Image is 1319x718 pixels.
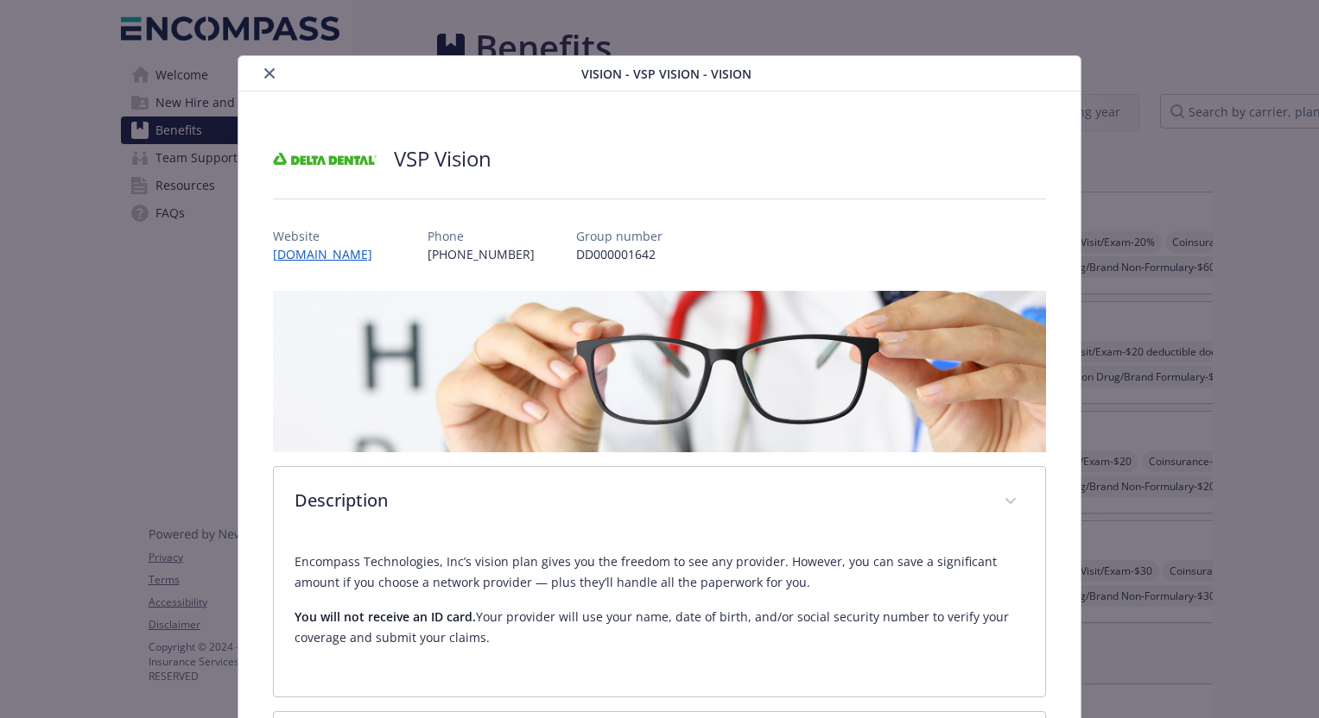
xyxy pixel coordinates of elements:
[295,608,476,625] strong: You will not receive an ID card.
[273,227,386,245] p: Website
[274,538,1045,696] div: Description
[576,227,663,245] p: Group number
[274,467,1045,538] div: Description
[576,245,663,263] p: DD000001642
[273,133,377,185] img: Delta Dental Insurance Company
[259,63,280,84] button: close
[295,607,1024,648] p: Your provider will use your name, date of birth, and/or social security number to verify your cov...
[273,246,386,262] a: [DOMAIN_NAME]
[295,551,1024,593] p: Encompass Technologies, Inc’s vision plan gives you the freedom to see any provider. However, you...
[295,488,983,513] p: Description
[428,227,535,245] p: Phone
[428,245,535,263] p: [PHONE_NUMBER]
[581,65,751,83] span: Vision - VSP Vision - Vision
[394,144,491,173] h2: VSP Vision
[273,291,1046,452] img: banner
